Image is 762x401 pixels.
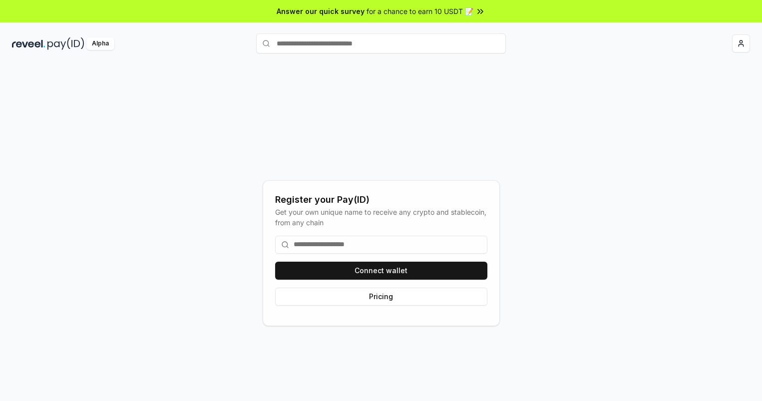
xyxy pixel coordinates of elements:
img: pay_id [47,37,84,50]
img: reveel_dark [12,37,45,50]
button: Pricing [275,288,487,306]
span: Answer our quick survey [277,6,365,16]
div: Register your Pay(ID) [275,193,487,207]
span: for a chance to earn 10 USDT 📝 [367,6,473,16]
div: Alpha [86,37,114,50]
button: Connect wallet [275,262,487,280]
div: Get your own unique name to receive any crypto and stablecoin, from any chain [275,207,487,228]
